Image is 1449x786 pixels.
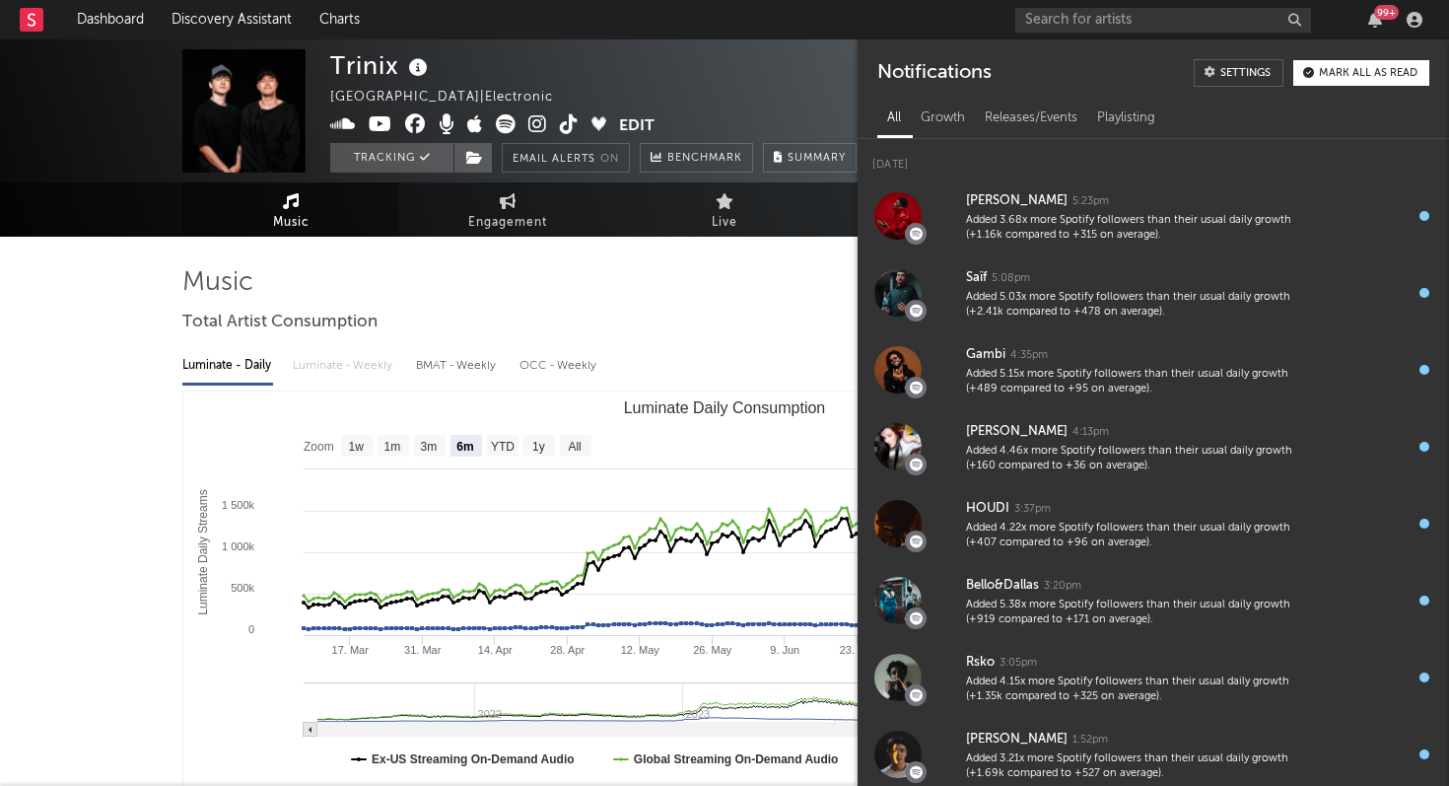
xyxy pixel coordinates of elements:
[833,182,1050,237] a: Audience
[858,562,1449,639] a: Bello&Dallas3:20pmAdded 5.38x more Spotify followers than their usual daily growth (+919 compared...
[183,392,1266,786] svg: Luminate Daily Consumption
[248,623,254,635] text: 0
[858,485,1449,562] a: HOUDI3:37pmAdded 4.22x more Spotify followers than their usual daily growth (+407 compared to +96...
[421,440,438,454] text: 3m
[404,644,442,656] text: 31. Mar
[966,213,1313,244] div: Added 3.68x more Spotify followers than their usual daily growth (+1.16k compared to +315 on aver...
[1368,12,1382,28] button: 99+
[992,271,1030,286] div: 5:08pm
[332,644,370,656] text: 17. Mar
[196,489,210,614] text: Luminate Daily Streams
[1072,425,1109,440] div: 4:13pm
[858,254,1449,331] a: Saïf5:08pmAdded 5.03x more Spotify followers than their usual daily growth (+2.41k compared to +4...
[399,182,616,237] a: Engagement
[372,752,575,766] text: Ex-US Streaming On-Demand Audio
[966,675,1313,705] div: Added 4.15x more Spotify followers than their usual daily growth (+1.35k compared to +325 on aver...
[1072,194,1109,209] div: 5:23pm
[1319,68,1417,79] div: Mark all as read
[966,367,1313,397] div: Added 5.15x more Spotify followers than their usual daily growth (+489 compared to +95 on average).
[619,114,655,139] button: Edit
[858,139,1449,178] div: [DATE]
[304,440,334,454] text: Zoom
[231,582,254,594] text: 500k
[966,574,1039,598] div: Bello&Dallas
[640,143,753,173] a: Benchmark
[858,408,1449,485] a: [PERSON_NAME]4:13pmAdded 4.46x more Spotify followers than their usual daily growth (+160 compare...
[1087,102,1165,135] div: Playlisting
[966,751,1313,782] div: Added 3.21x more Spotify followers than their usual daily growth (+1.69k compared to +527 on aver...
[966,651,995,675] div: Rsko
[330,143,453,173] button: Tracking
[456,440,473,454] text: 6m
[911,102,975,135] div: Growth
[568,440,581,454] text: All
[1220,68,1271,79] div: Settings
[712,211,737,235] span: Live
[788,153,846,164] span: Summary
[624,399,826,416] text: Luminate Daily Consumption
[1015,8,1311,33] input: Search for artists
[966,266,987,290] div: Saïf
[858,639,1449,716] a: Rsko3:05pmAdded 4.15x more Spotify followers than their usual daily growth (+1.35k compared to +3...
[519,349,598,383] div: OCC - Weekly
[975,102,1087,135] div: Releases/Events
[966,444,1313,474] div: Added 4.46x more Spotify followers than their usual daily growth (+160 compared to +36 on average).
[966,728,1068,751] div: [PERSON_NAME]
[966,420,1068,444] div: [PERSON_NAME]
[478,644,513,656] text: 14. Apr
[770,644,799,656] text: 9. Jun
[182,349,273,383] div: Luminate - Daily
[416,349,500,383] div: BMAT - Weekly
[330,86,576,109] div: [GEOGRAPHIC_DATA] | Electronic
[966,497,1009,521] div: HOUDI
[858,331,1449,408] a: Gambi4:35pmAdded 5.15x more Spotify followers than their usual daily growth (+489 compared to +95...
[616,182,833,237] a: Live
[667,147,742,171] span: Benchmark
[600,154,619,165] em: On
[1044,579,1081,594] div: 3:20pm
[1014,502,1051,517] div: 3:37pm
[468,211,547,235] span: Engagement
[634,752,839,766] text: Global Streaming On-Demand Audio
[877,102,911,135] div: All
[877,59,991,87] div: Notifications
[502,143,630,173] button: Email AlertsOn
[491,440,515,454] text: YTD
[693,644,732,656] text: 26. May
[763,143,857,173] button: Summary
[384,440,401,454] text: 1m
[1194,59,1283,87] a: Settings
[1374,5,1399,20] div: 99 +
[621,644,660,656] text: 12. May
[182,311,378,334] span: Total Artist Consumption
[222,540,255,552] text: 1 000k
[222,499,255,511] text: 1 500k
[966,189,1068,213] div: [PERSON_NAME]
[966,343,1005,367] div: Gambi
[330,49,433,82] div: Trinix
[1072,733,1108,748] div: 1:52pm
[182,182,399,237] a: Music
[532,440,545,454] text: 1y
[966,290,1313,321] div: Added 5.03x more Spotify followers than their usual daily growth (+2.41k compared to +478 on aver...
[1010,348,1048,363] div: 4:35pm
[840,644,875,656] text: 23. Jun
[1293,60,1429,86] button: Mark all as read
[966,598,1313,628] div: Added 5.38x more Spotify followers than their usual daily growth (+919 compared to +171 on average).
[273,211,310,235] span: Music
[858,178,1449,254] a: [PERSON_NAME]5:23pmAdded 3.68x more Spotify followers than their usual daily growth (+1.16k compa...
[966,521,1313,551] div: Added 4.22x more Spotify followers than their usual daily growth (+407 compared to +96 on average).
[1000,656,1037,671] div: 3:05pm
[349,440,365,454] text: 1w
[550,644,585,656] text: 28. Apr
